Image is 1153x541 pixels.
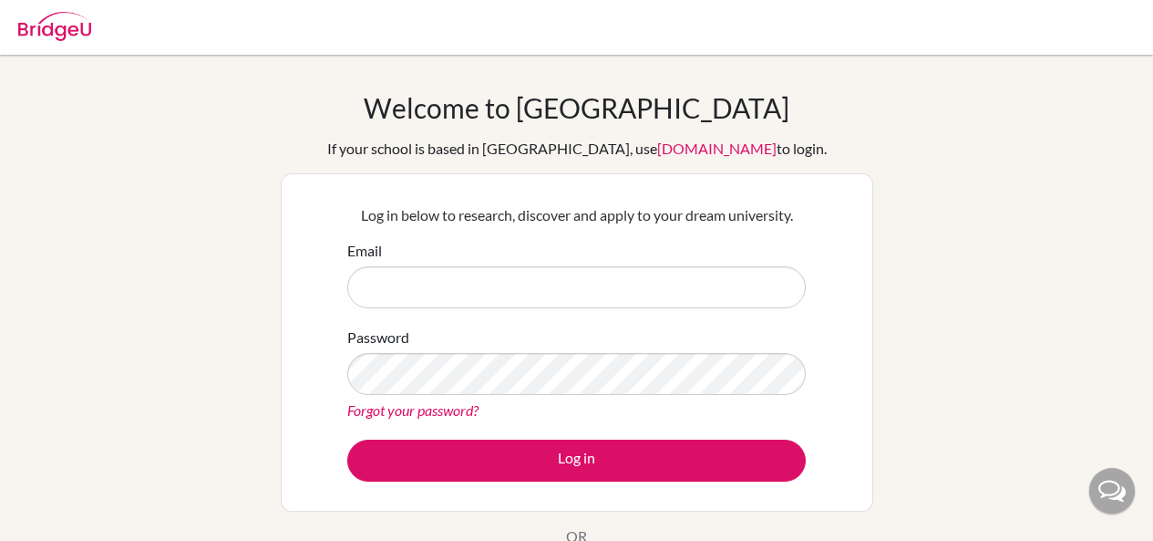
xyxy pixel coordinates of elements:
[364,91,789,124] h1: Welcome to [GEOGRAPHIC_DATA]
[657,140,777,157] a: [DOMAIN_NAME]
[347,204,806,226] p: Log in below to research, discover and apply to your dream university.
[347,327,409,349] label: Password
[18,12,91,41] img: Bridge-U
[347,401,479,419] a: Forgot your password?
[347,440,806,482] button: Log in
[327,138,827,160] div: If your school is based in [GEOGRAPHIC_DATA], use to login.
[347,240,382,262] label: Email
